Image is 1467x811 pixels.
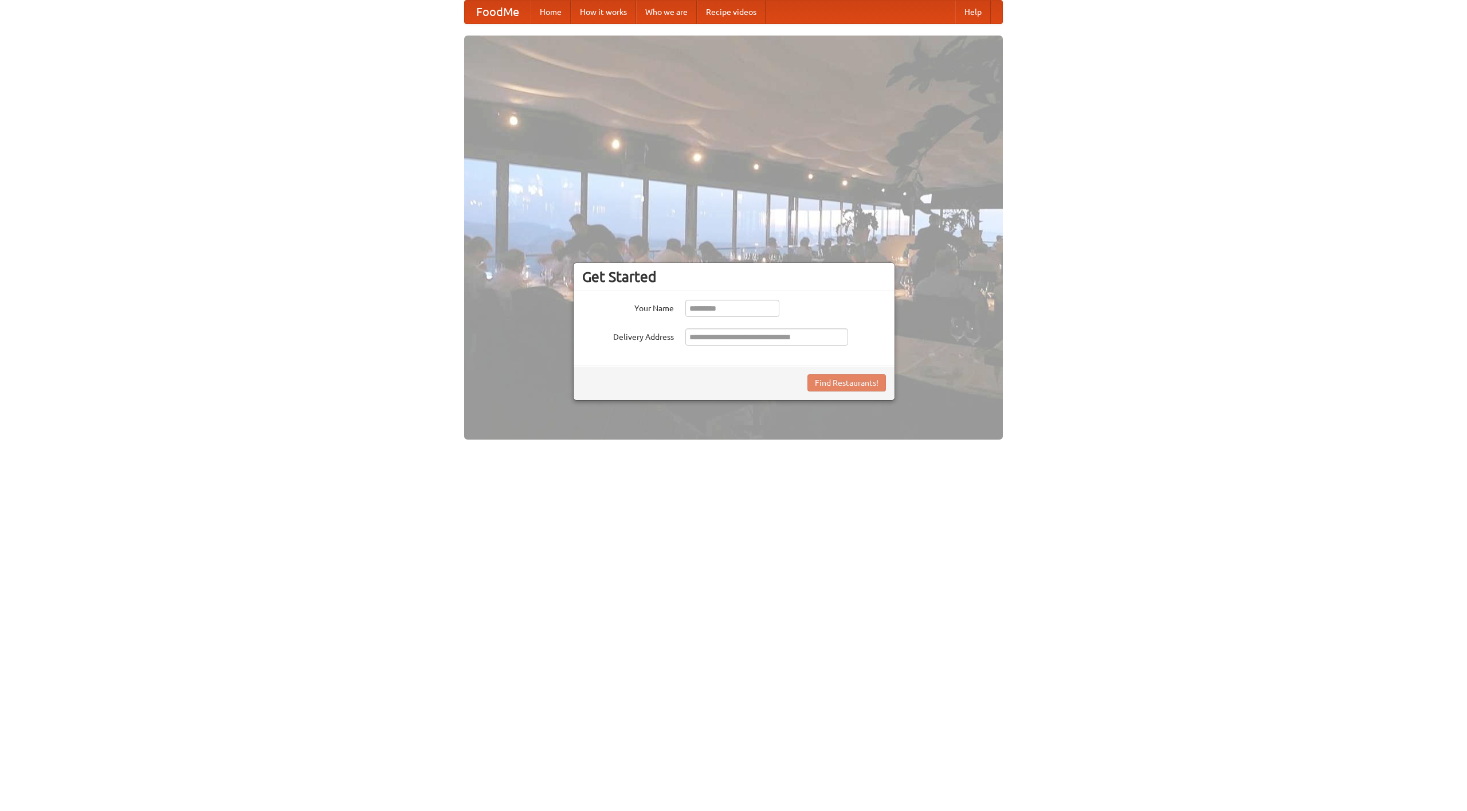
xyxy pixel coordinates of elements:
a: Recipe videos [697,1,766,23]
a: Help [955,1,991,23]
a: How it works [571,1,636,23]
label: Delivery Address [582,328,674,343]
label: Your Name [582,300,674,314]
button: Find Restaurants! [807,374,886,391]
a: FoodMe [465,1,531,23]
a: Who we are [636,1,697,23]
a: Home [531,1,571,23]
h3: Get Started [582,268,886,285]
